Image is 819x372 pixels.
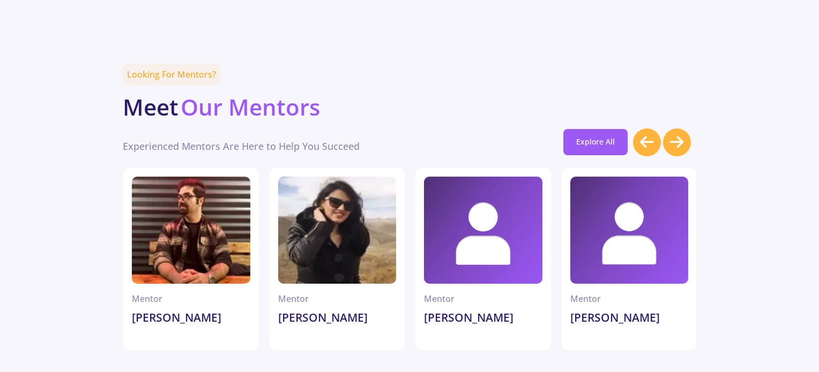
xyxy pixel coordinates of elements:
a: Mentor[PERSON_NAME] [415,168,551,350]
a: Mentor[PERSON_NAME] [270,168,405,350]
div: Mentor [424,292,542,305]
a: Mentor[PERSON_NAME] [562,168,697,350]
div: Mentor [132,292,250,305]
p: [PERSON_NAME] [132,309,250,341]
span: Experienced Mentors Are Here to Help You Succeed [123,138,360,155]
p: [PERSON_NAME] [570,309,689,341]
a: Mentor[PERSON_NAME] [123,168,259,350]
p: [PERSON_NAME] [278,309,397,341]
div: Mentor [278,292,397,305]
b: Meet [123,92,178,122]
div: Mentor [570,292,689,305]
p: [PERSON_NAME] [424,309,542,341]
a: Explore All [563,129,628,155]
b: Our Mentors [181,92,320,122]
span: Looking For Mentors? [123,64,220,85]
